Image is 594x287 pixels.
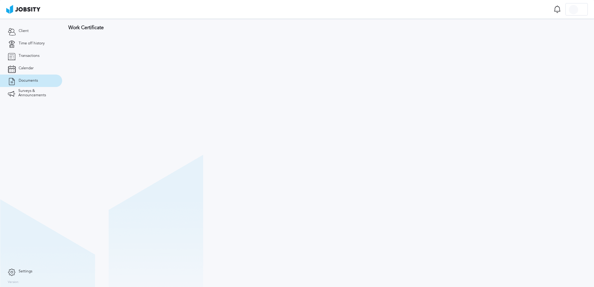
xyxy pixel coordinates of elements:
[68,25,588,30] h3: Work Certificate
[19,269,32,274] span: Settings
[6,5,40,14] img: ab4bad089aa723f57921c736e9817d99.png
[19,54,39,58] span: Transactions
[18,89,54,98] span: Surveys & Announcements
[8,280,19,284] label: Version:
[19,29,29,33] span: Client
[19,41,45,46] span: Time off history
[19,79,38,83] span: Documents
[19,66,34,71] span: Calendar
